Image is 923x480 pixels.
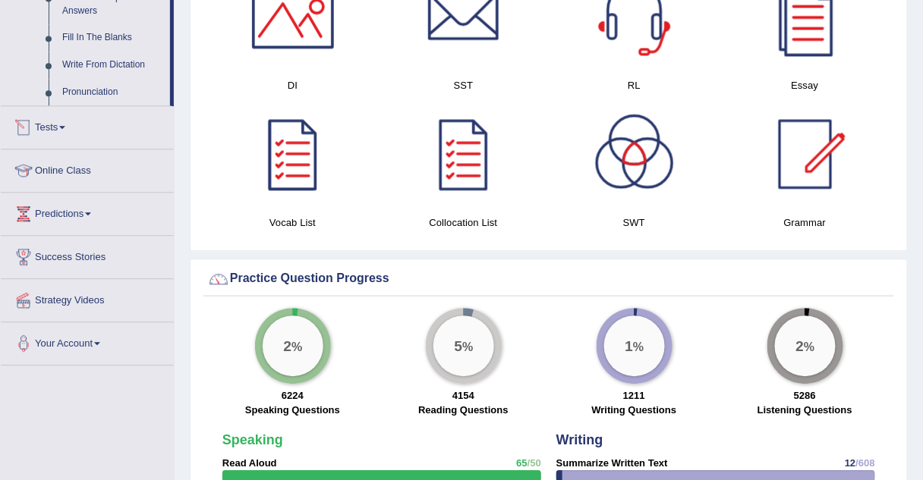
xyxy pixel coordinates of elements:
[215,77,370,93] h4: DI
[55,79,170,106] a: Pronunciation
[592,403,677,417] label: Writing Questions
[215,215,370,231] h4: Vocab List
[433,315,494,376] div: %
[727,77,883,93] h4: Essay
[758,403,852,417] label: Listening Questions
[207,268,890,290] div: Practice Question Progress
[556,432,603,447] strong: Writing
[625,337,633,354] big: 1
[528,457,541,469] span: /50
[283,337,291,354] big: 2
[775,315,836,376] div: %
[282,390,304,401] strong: 6224
[55,24,170,52] a: Fill In The Blanks
[245,403,340,417] label: Speaking Questions
[1,322,174,360] a: Your Account
[1,149,174,187] a: Online Class
[55,52,170,79] a: Write From Dictation
[1,193,174,231] a: Predictions
[452,390,474,401] strong: 4154
[856,457,875,469] span: /608
[1,279,174,317] a: Strategy Videos
[794,390,816,401] strong: 5286
[418,403,508,417] label: Reading Questions
[604,315,665,376] div: %
[795,337,804,354] big: 2
[263,315,323,376] div: %
[1,236,174,274] a: Success Stories
[386,215,541,231] h4: Collocation List
[386,77,541,93] h4: SST
[454,337,462,354] big: 5
[556,215,712,231] h4: SWT
[1,106,174,144] a: Tests
[623,390,645,401] strong: 1211
[222,432,283,447] strong: Speaking
[556,457,668,469] strong: Summarize Written Text
[516,457,527,469] span: 65
[556,77,712,93] h4: RL
[222,457,277,469] strong: Read Aloud
[845,457,855,469] span: 12
[727,215,883,231] h4: Grammar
